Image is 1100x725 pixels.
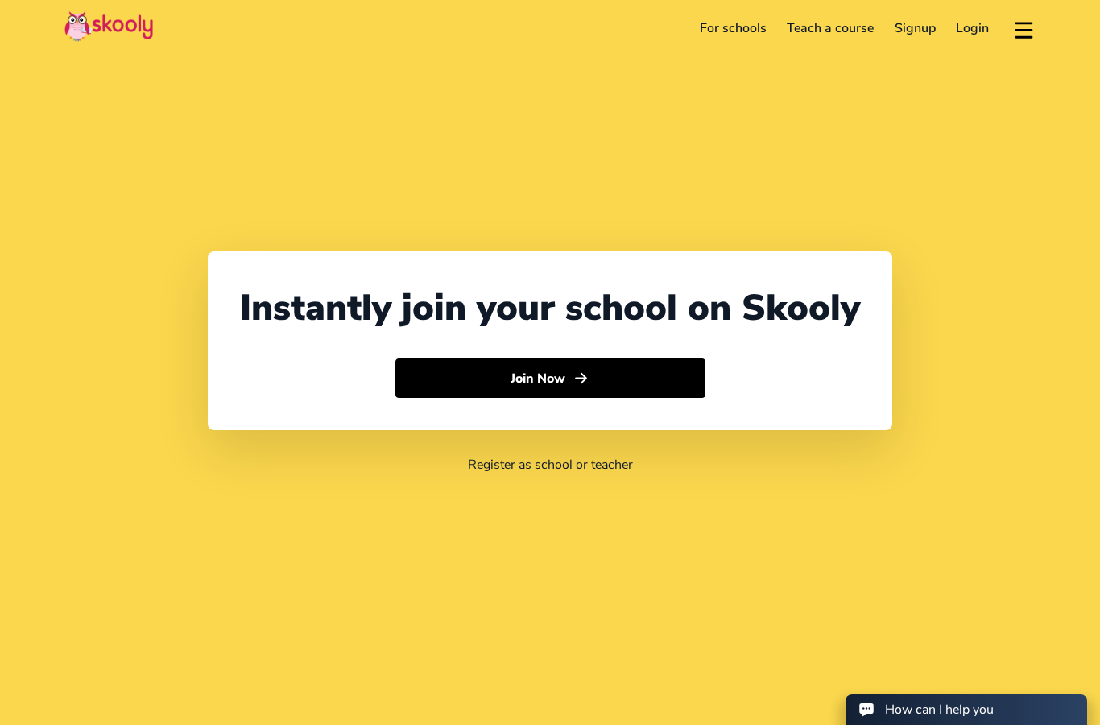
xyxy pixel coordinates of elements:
ion-icon: arrow forward outline [573,370,589,387]
button: Join Nowarrow forward outline [395,358,705,399]
div: Instantly join your school on Skooly [240,284,860,333]
img: Skooly [64,10,153,42]
a: Teach a course [776,15,884,41]
a: Signup [884,15,946,41]
a: Login [946,15,1000,41]
a: For schools [689,15,777,41]
a: Register as school or teacher [468,456,633,474]
button: menu outline [1012,15,1036,42]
